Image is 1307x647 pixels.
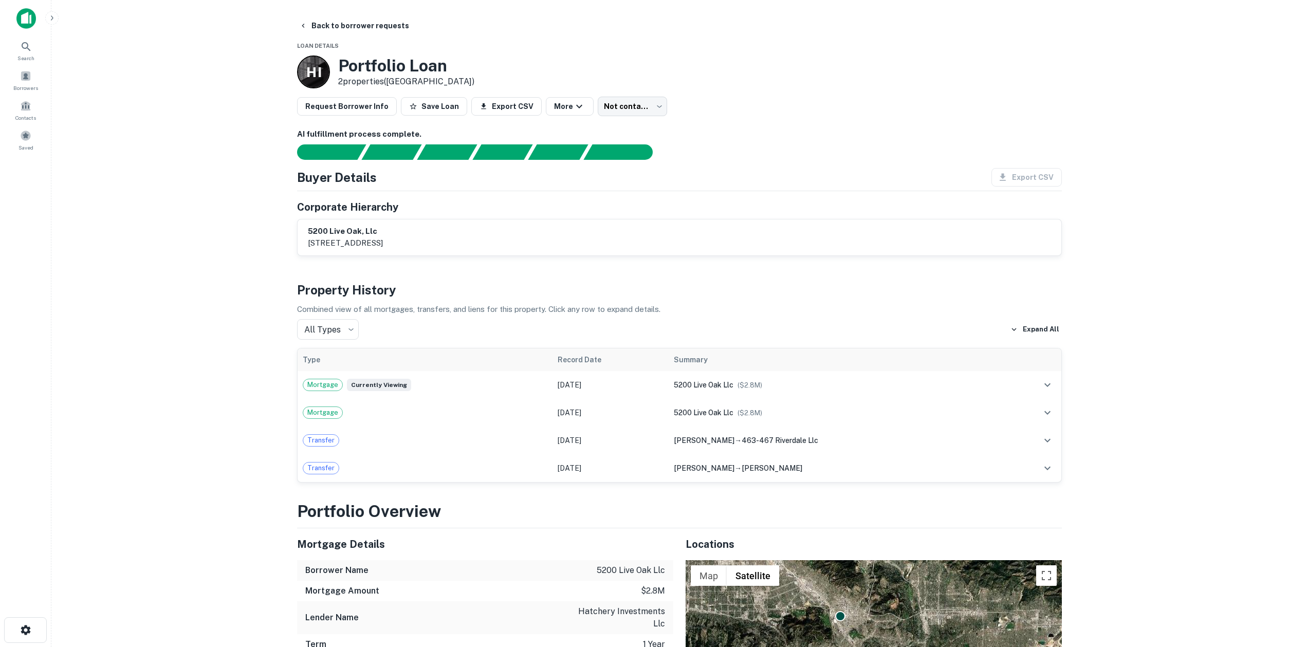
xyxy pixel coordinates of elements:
[347,379,411,391] span: Currently viewing
[546,97,594,116] button: More
[598,97,667,116] div: Not contacted
[303,435,339,446] span: Transfer
[15,114,36,122] span: Contacts
[297,281,1062,299] h4: Property History
[297,537,673,552] h5: Mortgage Details
[1039,459,1056,477] button: expand row
[738,409,762,417] span: ($ 2.8M )
[13,84,38,92] span: Borrowers
[553,348,669,371] th: Record Date
[674,436,734,445] span: [PERSON_NAME]
[3,126,48,154] a: Saved
[471,97,542,116] button: Export CSV
[295,16,413,35] button: Back to borrower requests
[308,226,383,237] h6: 5200 live oak, llc
[1039,432,1056,449] button: expand row
[303,380,342,390] span: Mortgage
[1008,322,1062,337] button: Expand All
[674,409,733,417] span: 5200 live oak llc
[417,144,477,160] div: Documents found, AI parsing details...
[691,565,727,586] button: Show street map
[401,97,467,116] button: Save Loan
[742,436,818,445] span: 463-467 riverdale llc
[338,76,474,88] p: 2 properties ([GEOGRAPHIC_DATA])
[674,435,996,446] div: →
[738,381,762,389] span: ($ 2.8M )
[674,463,996,474] div: →
[297,199,398,215] h5: Corporate Hierarchy
[3,66,48,94] a: Borrowers
[297,319,359,340] div: All Types
[1036,565,1057,586] button: Toggle fullscreen view
[727,565,779,586] button: Show satellite imagery
[641,585,665,597] p: $2.8m
[553,454,669,482] td: [DATE]
[742,464,802,472] span: [PERSON_NAME]
[305,564,369,577] h6: Borrower Name
[674,464,734,472] span: [PERSON_NAME]
[553,427,669,454] td: [DATE]
[306,62,321,82] p: H I
[297,128,1062,140] h6: AI fulfillment process complete.
[338,56,474,76] h3: Portfolio Loan
[674,381,733,389] span: 5200 live oak llc
[573,605,665,630] p: hatchery investments llc
[1039,404,1056,421] button: expand row
[584,144,665,160] div: AI fulfillment process complete.
[303,463,339,473] span: Transfer
[528,144,588,160] div: Principals found, still searching for contact information. This may take time...
[297,97,397,116] button: Request Borrower Info
[669,348,1001,371] th: Summary
[686,537,1062,552] h5: Locations
[297,303,1062,316] p: Combined view of all mortgages, transfers, and liens for this property. Click any row to expand d...
[19,143,33,152] span: Saved
[472,144,532,160] div: Principals found, AI now looking for contact information...
[553,371,669,399] td: [DATE]
[1039,376,1056,394] button: expand row
[297,499,1062,524] h3: Portfolio Overview
[297,43,339,49] span: Loan Details
[305,585,379,597] h6: Mortgage Amount
[3,36,48,64] a: Search
[17,54,34,62] span: Search
[285,144,362,160] div: Sending borrower request to AI...
[361,144,421,160] div: Your request is received and processing...
[597,564,665,577] p: 5200 live oak llc
[16,8,36,29] img: capitalize-icon.png
[308,237,383,249] p: [STREET_ADDRESS]
[305,612,359,624] h6: Lender Name
[303,408,342,418] span: Mortgage
[1256,565,1307,614] iframe: Chat Widget
[298,348,553,371] th: Type
[3,96,48,124] a: Contacts
[553,399,669,427] td: [DATE]
[297,168,377,187] h4: Buyer Details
